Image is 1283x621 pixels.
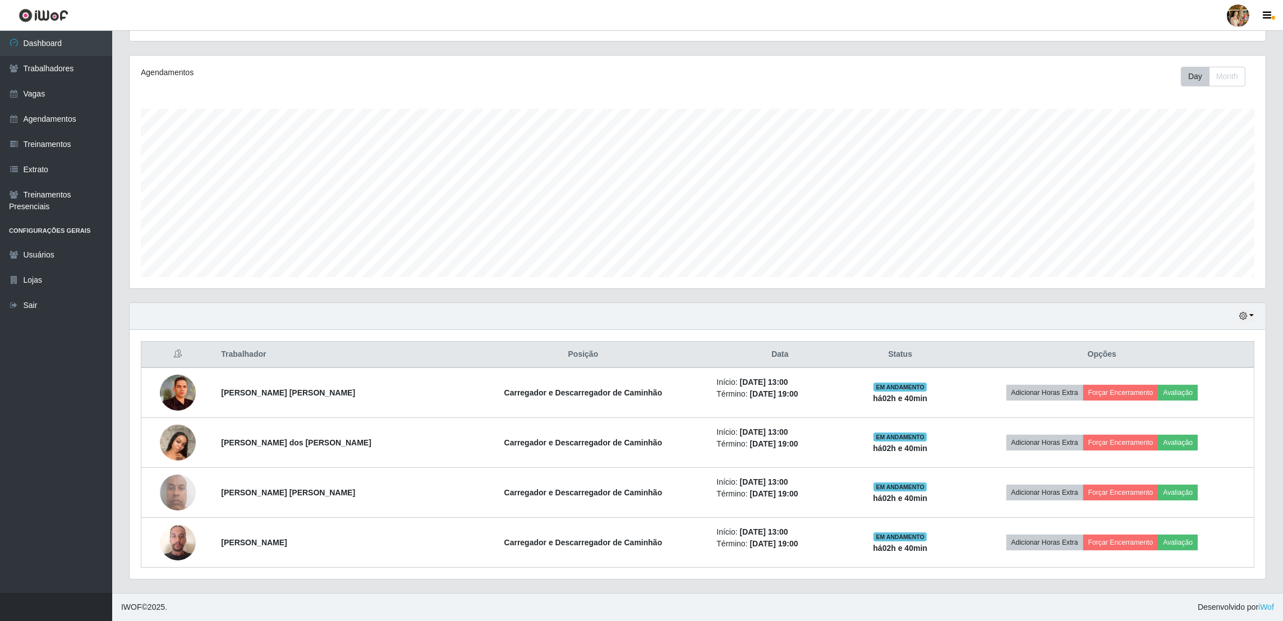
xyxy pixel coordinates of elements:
strong: [PERSON_NAME] dos [PERSON_NAME] [221,438,371,447]
strong: Carregador e Descarregador de Caminhão [504,388,663,397]
button: Adicionar Horas Extra [1006,385,1083,401]
time: [DATE] 13:00 [740,527,788,536]
button: Adicionar Horas Extra [1006,485,1083,500]
img: 1744037163633.jpeg [160,375,196,411]
time: [DATE] 19:00 [750,489,798,498]
button: Avaliação [1158,385,1198,401]
time: [DATE] 13:00 [740,477,788,486]
strong: há 02 h e 40 min [873,394,927,403]
button: Forçar Encerramento [1083,435,1158,450]
img: CoreUI Logo [19,8,68,22]
th: Trabalhador [214,342,456,368]
button: Adicionar Horas Extra [1006,535,1083,550]
time: [DATE] 19:00 [750,439,798,448]
li: Término: [716,488,843,500]
div: Agendamentos [141,67,595,79]
div: Toolbar with button groups [1181,67,1254,86]
img: 1755042755661.jpeg [160,468,196,516]
span: EM ANDAMENTO [873,482,927,491]
button: Avaliação [1158,485,1198,500]
strong: [PERSON_NAME] [221,538,287,547]
th: Status [850,342,950,368]
button: Day [1181,67,1210,86]
button: Avaliação [1158,535,1198,550]
button: Avaliação [1158,435,1198,450]
img: 1752074696514.jpeg [160,418,196,466]
div: First group [1181,67,1245,86]
li: Início: [716,476,843,488]
li: Término: [716,388,843,400]
button: Forçar Encerramento [1083,535,1158,550]
time: [DATE] 19:00 [750,389,798,398]
button: Forçar Encerramento [1083,485,1158,500]
time: [DATE] 13:00 [740,427,788,436]
li: Término: [716,538,843,550]
time: [DATE] 13:00 [740,378,788,387]
th: Opções [950,342,1254,368]
th: Data [710,342,850,368]
span: © 2025 . [121,601,167,613]
span: EM ANDAMENTO [873,433,927,441]
button: Month [1209,67,1245,86]
button: Forçar Encerramento [1083,385,1158,401]
th: Posição [456,342,710,368]
strong: há 02 h e 40 min [873,544,927,553]
span: Desenvolvido por [1198,601,1274,613]
li: Início: [716,426,843,438]
time: [DATE] 19:00 [750,539,798,548]
strong: Carregador e Descarregador de Caminhão [504,438,663,447]
strong: [PERSON_NAME] [PERSON_NAME] [221,388,355,397]
li: Término: [716,438,843,450]
strong: Carregador e Descarregador de Caminhão [504,488,663,497]
img: 1755778947214.jpeg [160,518,196,566]
strong: há 02 h e 40 min [873,494,927,503]
li: Início: [716,376,843,388]
span: IWOF [121,602,142,611]
strong: Carregador e Descarregador de Caminhão [504,538,663,547]
a: iWof [1258,602,1274,611]
span: EM ANDAMENTO [873,383,927,392]
strong: há 02 h e 40 min [873,444,927,453]
strong: [PERSON_NAME] [PERSON_NAME] [221,488,355,497]
span: EM ANDAMENTO [873,532,927,541]
button: Adicionar Horas Extra [1006,435,1083,450]
li: Início: [716,526,843,538]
